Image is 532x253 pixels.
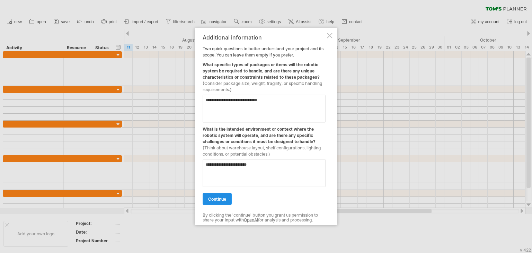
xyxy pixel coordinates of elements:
span: (Consider package size, weight, fragility, or specific handling requirements.) [203,81,322,92]
a: continue [203,193,232,205]
div: By clicking the 'continue' button you grant us permission to share your input with for analysis a... [203,213,326,223]
div: Additional information [203,34,326,41]
div: What is the intended environment or context where the robotic system will operate, and are there ... [203,123,326,157]
div: What specific types of packages or items will the robotic system be required to handle, and are t... [203,58,326,93]
span: continue [208,197,226,202]
span: (Think about warehouse layout, shelf configurations, lighting conditions, or potential obstacles.) [203,145,321,157]
div: Two quick questions to better understand your project and its scope. You can leave them empty if ... [203,34,326,219]
a: OpenAI [244,217,258,223]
